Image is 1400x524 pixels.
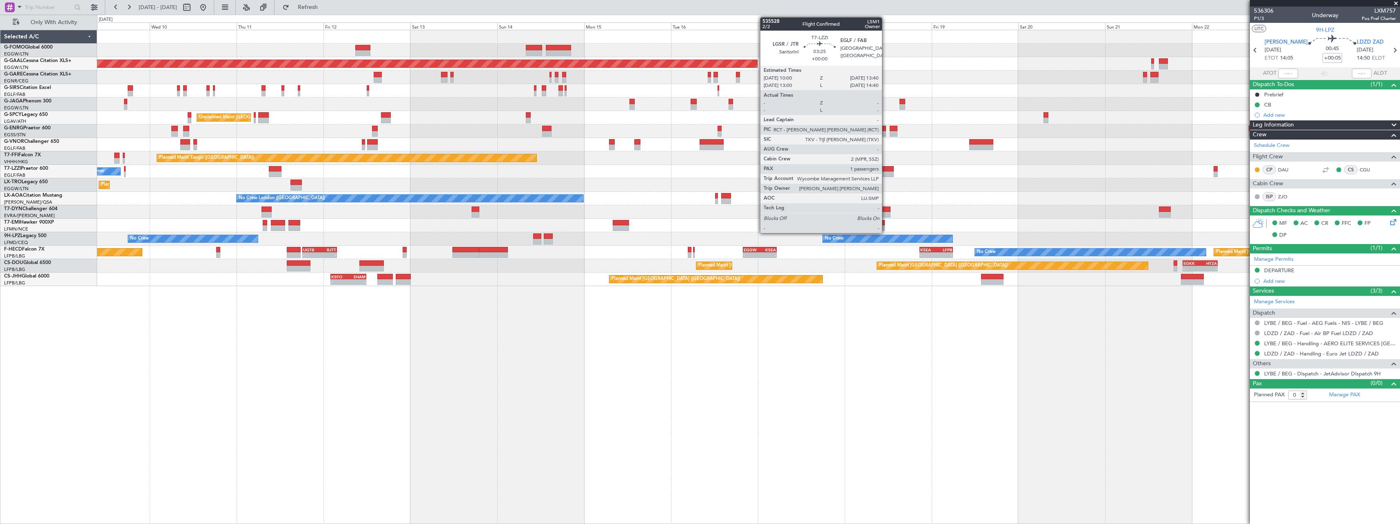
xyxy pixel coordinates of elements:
a: G-GAALCessna Citation XLS+ [4,58,71,63]
div: Underway [1312,11,1338,20]
a: EGGW/LTN [4,105,29,111]
label: Planned PAX [1254,391,1285,399]
a: G-ENRGPraetor 600 [4,126,51,131]
div: CP [1263,165,1276,174]
span: Flight Crew [1253,152,1283,162]
span: T7-FFI [4,153,18,158]
span: 9H-LPZ [1316,26,1334,34]
div: EGGW [744,247,760,252]
div: Planned Maint Dusseldorf [101,179,155,191]
span: FP [1365,220,1371,228]
div: - [936,253,952,258]
a: EGGW/LTN [4,51,29,57]
span: LX-AOA [4,193,23,198]
div: Fri 12 [323,22,410,30]
div: Tue 9 [63,22,150,30]
span: Dispatch Checks and Weather [1253,206,1330,215]
div: Unplanned Maint [GEOGRAPHIC_DATA] ([PERSON_NAME] Intl) [199,111,331,124]
span: CR [1321,220,1328,228]
span: Permits [1253,244,1272,253]
span: Cabin Crew [1253,179,1283,189]
a: LDZD / ZAD - Handling - Euro Jet LDZD / ZAD [1264,350,1379,357]
span: G-FOMO [4,45,25,50]
a: T7-LZZIPraetor 600 [4,166,48,171]
div: UGTB [303,247,319,252]
div: EGKK [1183,261,1200,266]
span: 00:45 [1326,45,1339,53]
span: T7-EMI [4,220,20,225]
a: VHHH/HKG [4,159,28,165]
span: G-GARE [4,72,23,77]
span: G-JAGA [4,99,23,104]
a: Manage Permits [1254,255,1294,264]
span: G-SIRS [4,85,20,90]
div: Fri 19 [932,22,1019,30]
div: Sun 14 [497,22,584,30]
div: Owner [91,165,104,178]
div: - [331,280,348,284]
div: CS [1344,165,1358,174]
span: [DATE] [1357,46,1373,54]
a: LFMD/CEQ [4,240,28,246]
a: LYBE / BEG - Fuel - AEG Fuels - NIS - LYBE / BEG [1264,320,1383,326]
a: G-SIRSCitation Excel [4,85,51,90]
span: AC [1300,220,1308,228]
div: Wed 17 [758,22,845,30]
span: Services [1253,286,1274,296]
a: DAU [1278,166,1296,173]
span: 536306 [1254,7,1274,15]
div: RJTT [320,247,336,252]
a: EGLF/FAB [4,91,25,98]
div: - [1200,266,1217,271]
span: T7-DYN [4,206,22,211]
span: LDZD ZAD [1357,38,1384,47]
button: UTC [1252,25,1266,32]
div: Add new [1263,111,1396,118]
div: CB [1264,101,1271,108]
span: MF [1279,220,1287,228]
span: G-ENRG [4,126,23,131]
div: No Crew London ([GEOGRAPHIC_DATA]) [239,192,325,204]
a: LFMN/NCE [4,226,28,232]
a: EGGW/LTN [4,186,29,192]
div: Mon 15 [584,22,671,30]
span: Dispatch [1253,309,1275,318]
span: Dispatch To-Dos [1253,80,1294,89]
a: G-SPCYLegacy 650 [4,112,48,117]
a: LFPB/LBG [4,266,25,273]
span: T7-LZZI [4,166,21,171]
a: LYBE / BEG - Dispatch - JetAdvisor Dispatch 9H [1264,370,1381,377]
span: G-VNOR [4,139,24,144]
div: Prebrief [1264,91,1283,98]
span: ELDT [1372,54,1385,62]
span: (3/3) [1371,286,1382,295]
span: Leg Information [1253,120,1294,130]
span: G-SPCY [4,112,22,117]
button: Only With Activity [9,16,89,29]
span: 14:50 [1357,54,1370,62]
a: EGLF/FAB [4,145,25,151]
div: Planned Maint [GEOGRAPHIC_DATA] ([GEOGRAPHIC_DATA]) [879,260,1008,272]
span: Others [1253,359,1271,369]
input: --:-- [1278,69,1298,78]
div: DEPARTURE [1264,267,1294,274]
span: DP [1279,231,1287,240]
div: EHAM [348,274,366,279]
a: EGLF/FAB [4,172,25,178]
span: ATOT [1263,69,1276,78]
div: KSFO [331,274,348,279]
div: Sat 13 [410,22,497,30]
div: No Crew [977,246,996,258]
button: Refresh [279,1,328,14]
a: CS-DOUGlobal 6500 [4,260,51,265]
a: EGSS/STN [4,132,26,138]
a: EGNR/CEG [4,78,29,84]
div: - [744,253,760,258]
span: ETOT [1265,54,1278,62]
div: KSEA [920,247,936,252]
span: ALDT [1373,69,1387,78]
div: LFPB [936,247,952,252]
span: CS-DOU [4,260,23,265]
span: 9H-LPZ [4,233,20,238]
div: Planned Maint Tianjin ([GEOGRAPHIC_DATA]) [159,152,254,164]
